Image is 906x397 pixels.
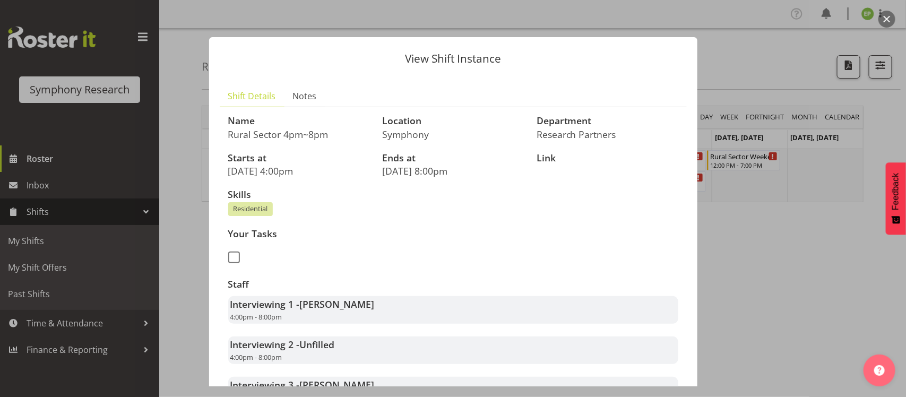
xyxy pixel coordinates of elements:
[228,116,370,126] h3: Name
[228,165,370,177] p: [DATE] 4:00pm
[230,378,375,391] strong: Interviewing 3 -
[228,279,678,290] h3: Staff
[230,312,282,322] span: 4:00pm - 8:00pm
[382,128,524,140] p: Symphony
[230,338,335,351] strong: Interviewing 2 -
[228,128,370,140] p: Rural Sector 4pm~8pm
[382,165,524,177] p: [DATE] 8:00pm
[228,229,447,239] h3: Your Tasks
[300,298,375,310] span: [PERSON_NAME]
[537,116,678,126] h3: Department
[300,378,375,391] span: [PERSON_NAME]
[874,365,885,376] img: help-xxl-2.png
[537,128,678,140] p: Research Partners
[233,204,268,214] span: Residential
[230,298,375,310] strong: Interviewing 1 -
[537,153,678,163] h3: Link
[891,173,901,210] span: Feedback
[886,162,906,235] button: Feedback - Show survey
[228,153,370,163] h3: Starts at
[382,153,524,163] h3: Ends at
[220,53,687,64] p: View Shift Instance
[293,90,317,102] span: Notes
[228,90,276,102] span: Shift Details
[228,189,678,200] h3: Skills
[382,116,524,126] h3: Location
[300,338,335,351] span: Unfilled
[230,352,282,362] span: 4:00pm - 8:00pm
